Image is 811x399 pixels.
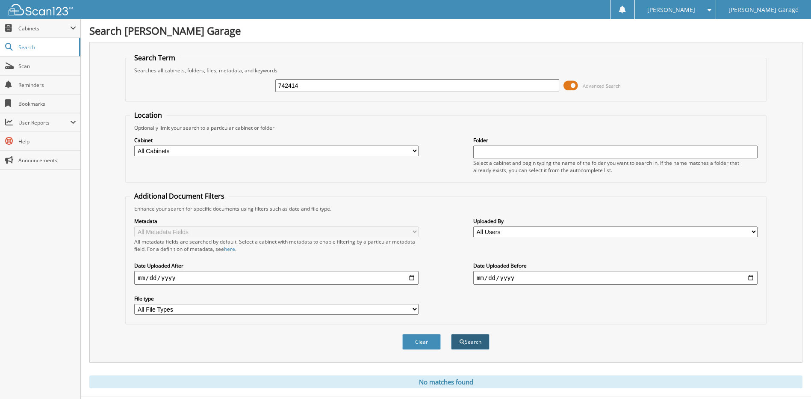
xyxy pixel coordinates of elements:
[473,262,758,269] label: Date Uploaded Before
[451,334,490,350] button: Search
[130,124,761,131] div: Optionally limit your search to a particular cabinet or folder
[18,157,76,164] span: Announcements
[130,53,180,63] legend: Search Term
[18,44,75,51] span: Search
[134,238,419,253] div: All metadata fields are searched by default. Select a cabinet with metadata to enable filtering b...
[402,334,441,350] button: Clear
[768,358,811,399] iframe: Chat Widget
[134,262,419,269] label: Date Uploaded After
[89,24,802,38] h1: Search [PERSON_NAME] Garage
[473,137,758,144] label: Folder
[473,271,758,285] input: end
[9,4,73,15] img: scan123-logo-white.svg
[647,7,695,12] span: [PERSON_NAME]
[18,63,76,70] span: Scan
[130,205,761,212] div: Enhance your search for specific documents using filters such as date and file type.
[130,191,229,201] legend: Additional Document Filters
[18,119,70,126] span: User Reports
[18,81,76,89] span: Reminders
[89,375,802,388] div: No matches found
[130,67,761,74] div: Searches all cabinets, folders, files, metadata, and keywords
[18,138,76,145] span: Help
[134,271,419,285] input: start
[134,295,419,302] label: File type
[473,217,758,225] label: Uploaded By
[583,83,621,89] span: Advanced Search
[224,245,235,253] a: here
[18,100,76,107] span: Bookmarks
[130,110,166,120] legend: Location
[473,159,758,174] div: Select a cabinet and begin typing the name of the folder you want to search in. If the name match...
[18,25,70,32] span: Cabinets
[134,137,419,144] label: Cabinet
[134,217,419,225] label: Metadata
[728,7,799,12] span: [PERSON_NAME] Garage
